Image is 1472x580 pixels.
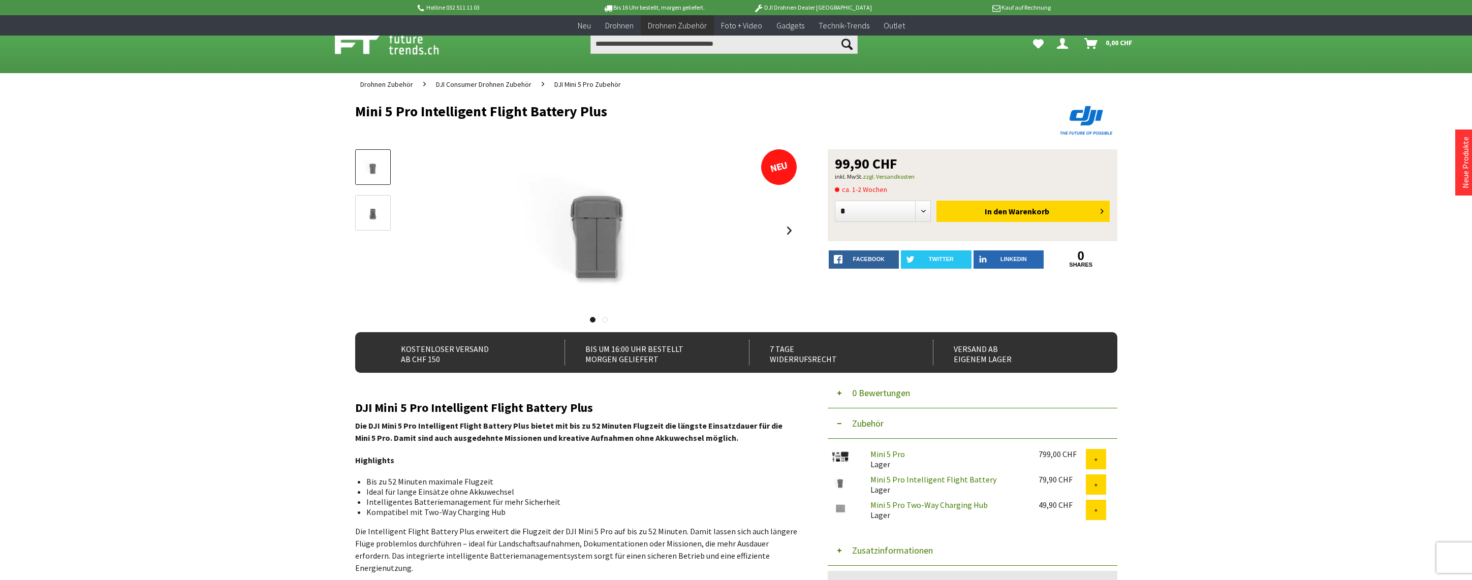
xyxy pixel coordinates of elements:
[549,73,626,95] a: DJI Mini 5 Pro Zubehör
[1046,262,1116,268] a: shares
[714,15,769,36] a: Foto + Video
[360,80,413,89] span: Drohnen Zubehör
[870,500,988,510] a: Mini 5 Pro Two-Way Charging Hub
[828,408,1117,439] button: Zubehör
[901,250,972,269] a: twitter
[1056,104,1117,137] img: DJI
[381,340,543,365] div: Kostenloser Versand ab CHF 150
[870,449,905,459] a: Mini 5 Pro
[641,15,714,36] a: Drohnen Zubehör
[1046,250,1116,262] a: 0
[355,401,797,414] h2: DJI Mini 5 Pro Intelligent Flight Battery Plus
[985,206,1007,216] span: In den
[358,158,388,178] img: Vorschau: Mini 5 Pro Intelligent Flight Battery Plus
[1000,256,1027,262] span: LinkedIn
[828,449,853,466] img: Mini 5 Pro
[892,2,1051,14] p: Kauf auf Rechnung
[477,149,721,312] img: Mini 5 Pro Intelligent Flight Battery Plus
[366,507,789,517] li: Kompatibel mit Two-Way Charging Hub
[431,73,537,95] a: DJI Consumer Drohnen Zubehör
[554,80,621,89] span: DJI Mini 5 Pro Zubehör
[436,80,531,89] span: DJI Consumer Drohnen Zubehör
[819,20,869,30] span: Technik-Trends
[366,497,789,507] li: Intelligentes Batteriemanagement für mehr Sicherheit
[1039,500,1086,510] div: 49,90 CHF
[1039,474,1086,485] div: 79,90 CHF
[870,474,996,485] a: Mini 5 Pro Intelligent Flight Battery
[836,34,858,54] button: Suchen
[575,2,733,14] p: Bis 16 Uhr bestellt, morgen geliefert.
[598,15,641,36] a: Drohnen
[366,487,789,497] li: Ideal für lange Einsätze ohne Akkuwechsel
[648,20,707,30] span: Drohnen Zubehör
[1460,137,1470,188] a: Neue Produkte
[355,421,782,443] strong: Die DJI Mini 5 Pro Intelligent Flight Battery Plus bietet mit bis zu 52 Minuten Flugzeit die läng...
[355,73,418,95] a: Drohnen Zubehör
[721,20,762,30] span: Foto + Video
[829,250,899,269] a: facebook
[1028,34,1049,54] a: Meine Favoriten
[862,449,1030,469] div: Lager
[936,201,1110,222] button: In den Warenkorb
[863,173,915,180] a: zzgl. Versandkosten
[862,500,1030,520] div: Lager
[590,34,858,54] input: Produkt, Marke, Kategorie, EAN, Artikelnummer…
[876,15,912,36] a: Outlet
[828,500,853,517] img: Mini 5 Pro Two-Way Charging Hub
[416,2,575,14] p: Hotline 032 511 11 03
[862,474,1030,495] div: Lager
[1053,34,1076,54] a: Hi, Richard - Dein Konto
[1106,35,1133,51] span: 0,00 CHF
[884,20,905,30] span: Outlet
[929,256,954,262] span: twitter
[769,15,811,36] a: Gadgets
[335,31,461,57] img: Shop Futuretrends - zur Startseite wechseln
[828,535,1117,566] button: Zusatzinformationen
[571,15,598,36] a: Neu
[835,171,1110,183] p: inkl. MwSt.
[355,455,394,465] strong: Highlights
[974,250,1044,269] a: LinkedIn
[853,256,885,262] span: facebook
[828,378,1117,408] button: 0 Bewertungen
[1009,206,1049,216] span: Warenkorb
[733,2,892,14] p: DJI Drohnen Dealer [GEOGRAPHIC_DATA]
[828,474,853,491] img: Mini 5 Pro Intelligent Flight Battery
[811,15,876,36] a: Technik-Trends
[749,340,911,365] div: 7 Tage Widerrufsrecht
[355,525,797,574] p: Die Intelligent Flight Battery Plus erweitert die Flugzeit der DJI Mini 5 Pro auf bis zu 52 Minut...
[776,20,804,30] span: Gadgets
[578,20,591,30] span: Neu
[835,183,887,196] span: ca. 1-2 Wochen
[835,156,897,171] span: 99,90 CHF
[355,104,965,119] h1: Mini 5 Pro Intelligent Flight Battery Plus
[605,20,634,30] span: Drohnen
[565,340,727,365] div: Bis um 16:00 Uhr bestellt Morgen geliefert
[1080,34,1138,54] a: Warenkorb
[933,340,1095,365] div: Versand ab eigenem Lager
[1039,449,1086,459] div: 799,00 CHF
[366,476,789,487] li: Bis zu 52 Minuten maximale Flugzeit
